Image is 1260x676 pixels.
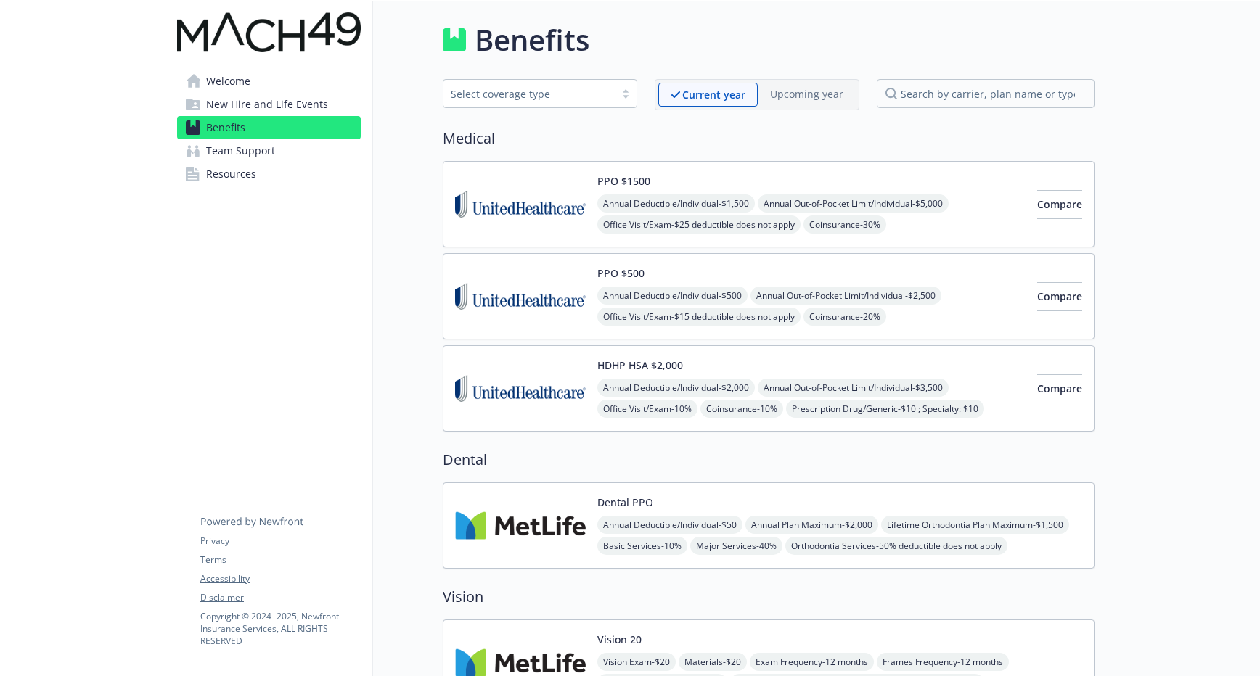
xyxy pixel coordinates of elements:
div: Select coverage type [451,86,607,102]
span: Benefits [206,116,245,139]
span: Compare [1037,289,1082,303]
img: United Healthcare Insurance Company carrier logo [455,173,586,235]
span: Team Support [206,139,275,162]
a: New Hire and Life Events [177,93,361,116]
a: Terms [200,553,360,566]
img: Metlife Inc carrier logo [455,495,586,556]
span: Welcome [206,70,250,93]
span: Lifetime Orthodontia Plan Maximum - $1,500 [881,516,1069,534]
span: Vision Exam - $20 [597,653,676,671]
span: Resources [206,162,256,186]
button: Compare [1037,374,1082,403]
span: Annual Deductible/Individual - $1,500 [597,194,755,213]
a: Disclaimer [200,591,360,604]
span: Basic Services - 10% [597,537,687,555]
span: Prescription Drug/Generic - $10 ; Specialty: $10 [786,400,984,418]
button: Vision 20 [597,632,642,647]
span: Annual Deductible/Individual - $2,000 [597,379,755,397]
button: PPO $500 [597,265,645,281]
a: Accessibility [200,572,360,585]
p: Current year [682,87,745,102]
span: Exam Frequency - 12 months [750,653,874,671]
a: Team Support [177,139,361,162]
span: Frames Frequency - 12 months [877,653,1009,671]
span: Materials - $20 [679,653,747,671]
button: PPO $1500 [597,173,650,189]
a: Resources [177,162,361,186]
a: Welcome [177,70,361,93]
span: Office Visit/Exam - 10% [597,400,697,418]
a: Privacy [200,535,360,548]
button: Dental PPO [597,495,653,510]
p: Copyright © 2024 - 2025 , Newfront Insurance Services, ALL RIGHTS RESERVED [200,610,360,647]
button: Compare [1037,190,1082,219]
h1: Benefits [475,18,589,62]
span: Orthodontia Services - 50% deductible does not apply [785,537,1007,555]
span: Annual Plan Maximum - $2,000 [745,516,878,534]
button: Compare [1037,282,1082,311]
span: Coinsurance - 10% [700,400,783,418]
span: Coinsurance - 20% [803,308,886,326]
h2: Medical [443,128,1095,149]
p: Upcoming year [770,86,843,102]
span: Major Services - 40% [690,537,782,555]
span: Upcoming year [758,83,856,107]
span: Annual Deductible/Individual - $500 [597,287,748,305]
span: Office Visit/Exam - $15 deductible does not apply [597,308,801,326]
span: Annual Deductible/Individual - $50 [597,516,742,534]
span: Annual Out-of-Pocket Limit/Individual - $5,000 [758,194,949,213]
input: search by carrier, plan name or type [877,79,1095,108]
span: Annual Out-of-Pocket Limit/Individual - $3,500 [758,379,949,397]
span: Annual Out-of-Pocket Limit/Individual - $2,500 [750,287,941,305]
span: Office Visit/Exam - $25 deductible does not apply [597,215,801,234]
img: United Healthcare Insurance Company carrier logo [455,265,586,327]
h2: Dental [443,449,1095,471]
a: Benefits [177,116,361,139]
button: HDHP HSA $2,000 [597,358,683,373]
span: Coinsurance - 30% [803,215,886,234]
h2: Vision [443,586,1095,608]
img: United Healthcare Insurance Company carrier logo [455,358,586,419]
span: New Hire and Life Events [206,93,328,116]
span: Compare [1037,197,1082,211]
span: Compare [1037,382,1082,395]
